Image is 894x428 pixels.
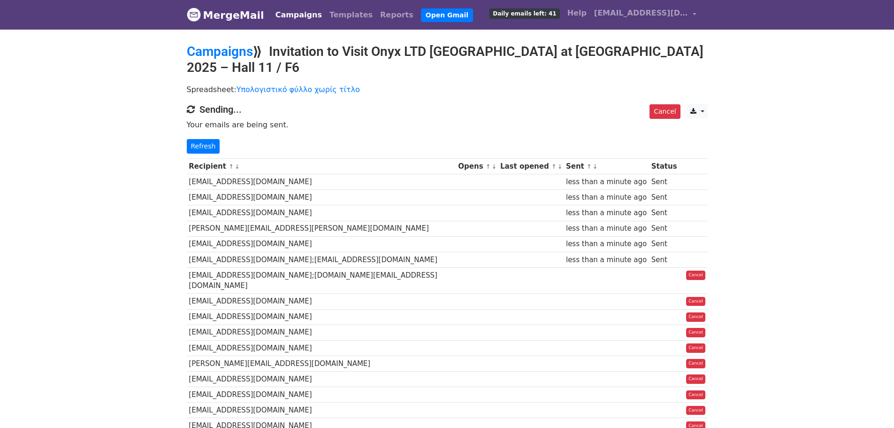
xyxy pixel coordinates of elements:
div: less than a minute ago [566,239,647,249]
span: [EMAIL_ADDRESS][DOMAIN_NAME] [594,8,688,19]
a: Cancel [686,271,705,280]
a: Refresh [187,139,220,154]
a: Campaigns [187,44,253,59]
td: Sent [649,190,679,205]
h4: Sending... [187,104,708,115]
a: Cancel [686,406,705,415]
td: Sent [649,236,679,252]
p: Your emails are being sent. [187,120,708,130]
img: MergeMail logo [187,8,201,22]
a: Templates [326,6,376,24]
a: Υπολογιστικό φύλλο χωρίς τίτλο [237,85,360,94]
td: Sent [649,205,679,221]
div: less than a minute ago [566,177,647,187]
td: [EMAIL_ADDRESS][DOMAIN_NAME] [187,236,456,252]
th: Sent [564,159,649,174]
a: Cancel [686,359,705,368]
a: Cancel [649,104,680,119]
a: ↑ [587,163,592,170]
a: Campaigns [272,6,326,24]
div: less than a minute ago [566,255,647,265]
td: [EMAIL_ADDRESS][DOMAIN_NAME] [187,371,456,387]
td: [EMAIL_ADDRESS][DOMAIN_NAME] [187,190,456,205]
td: [EMAIL_ADDRESS][DOMAIN_NAME] [187,387,456,403]
td: [EMAIL_ADDRESS][DOMAIN_NAME] [187,403,456,418]
a: Daily emails left: 41 [486,4,563,23]
td: [EMAIL_ADDRESS][DOMAIN_NAME] [187,325,456,340]
a: ↓ [593,163,598,170]
a: ↑ [486,163,491,170]
th: Recipient [187,159,456,174]
a: ↓ [492,163,497,170]
a: Cancel [686,343,705,353]
th: Opens [456,159,498,174]
div: less than a minute ago [566,223,647,234]
a: MergeMail [187,5,264,25]
p: Spreadsheet: [187,85,708,94]
a: Reports [376,6,417,24]
td: [EMAIL_ADDRESS][DOMAIN_NAME] [187,205,456,221]
td: Sent [649,174,679,190]
td: [EMAIL_ADDRESS][DOMAIN_NAME] [187,309,456,325]
a: Open Gmail [421,8,473,22]
h2: ⟫ Invitation to Visit Onyx LTD [GEOGRAPHIC_DATA] at [GEOGRAPHIC_DATA] 2025 – Hall 11 / F6 [187,44,708,75]
td: [EMAIL_ADDRESS][DOMAIN_NAME] [187,294,456,309]
a: Cancel [686,297,705,306]
th: Status [649,159,679,174]
td: Sent [649,221,679,236]
a: ↑ [551,163,557,170]
a: [EMAIL_ADDRESS][DOMAIN_NAME] [590,4,700,26]
a: Cancel [686,312,705,322]
a: Cancel [686,390,705,400]
td: [EMAIL_ADDRESS][DOMAIN_NAME];[DOMAIN_NAME][EMAIL_ADDRESS][DOMAIN_NAME] [187,267,456,294]
td: [EMAIL_ADDRESS][DOMAIN_NAME] [187,340,456,356]
a: ↓ [558,163,563,170]
td: [PERSON_NAME][EMAIL_ADDRESS][DOMAIN_NAME] [187,356,456,371]
td: [PERSON_NAME][EMAIL_ADDRESS][PERSON_NAME][DOMAIN_NAME] [187,221,456,236]
td: Sent [649,252,679,267]
div: less than a minute ago [566,192,647,203]
div: less than a minute ago [566,208,647,218]
td: [EMAIL_ADDRESS][DOMAIN_NAME] [187,174,456,190]
td: [EMAIL_ADDRESS][DOMAIN_NAME];[EMAIL_ADDRESS][DOMAIN_NAME] [187,252,456,267]
a: Cancel [686,328,705,337]
a: ↓ [235,163,240,170]
a: Cancel [686,374,705,384]
span: Daily emails left: 41 [489,8,559,19]
th: Last opened [498,159,564,174]
a: ↑ [229,163,234,170]
a: Help [564,4,590,23]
